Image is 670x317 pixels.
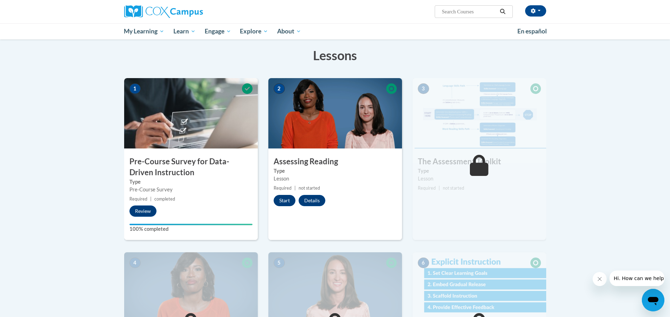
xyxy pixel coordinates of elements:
[235,23,273,39] a: Explore
[274,175,397,183] div: Lesson
[120,23,169,39] a: My Learning
[299,195,325,206] button: Details
[525,5,546,17] button: Account Settings
[173,27,196,36] span: Learn
[497,7,508,16] button: Search
[299,185,320,191] span: not started
[418,175,541,183] div: Lesson
[129,205,157,217] button: Review
[418,258,429,268] span: 6
[593,272,607,286] iframe: Close message
[4,5,57,11] span: Hi. How can we help?
[129,224,253,225] div: Your progress
[129,196,147,202] span: Required
[642,289,664,311] iframe: Button to launch messaging window
[294,185,296,191] span: |
[205,27,231,36] span: Engage
[418,83,429,94] span: 3
[274,258,285,268] span: 5
[274,167,397,175] label: Type
[200,23,236,39] a: Engage
[274,83,285,94] span: 2
[124,5,203,18] img: Cox Campus
[129,225,253,233] label: 100% completed
[274,195,295,206] button: Start
[169,23,200,39] a: Learn
[610,271,664,286] iframe: Message from company
[441,7,497,16] input: Search Courses
[268,156,402,167] h3: Assessing Reading
[129,178,253,186] label: Type
[124,78,258,148] img: Course Image
[129,186,253,194] div: Pre-Course Survey
[240,27,268,36] span: Explore
[274,185,292,191] span: Required
[413,78,546,148] img: Course Image
[124,5,258,18] a: Cox Campus
[268,78,402,148] img: Course Image
[124,156,258,178] h3: Pre-Course Survey for Data-Driven Instruction
[129,258,141,268] span: 4
[154,196,175,202] span: completed
[418,167,541,175] label: Type
[418,185,436,191] span: Required
[439,185,440,191] span: |
[517,27,547,35] span: En español
[443,185,464,191] span: not started
[124,46,546,64] h3: Lessons
[114,23,557,39] div: Main menu
[124,27,164,36] span: My Learning
[277,27,301,36] span: About
[273,23,306,39] a: About
[129,83,141,94] span: 1
[513,24,551,39] a: En español
[413,156,546,167] h3: The Assessment Toolkit
[150,196,152,202] span: |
